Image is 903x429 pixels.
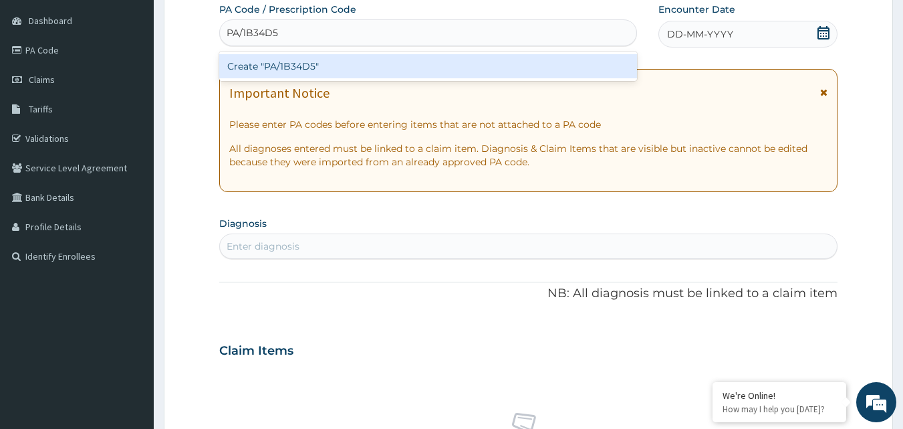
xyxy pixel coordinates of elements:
div: We're Online! [723,390,836,402]
div: Create "PA/1B34D5" [219,54,638,78]
h1: Important Notice [229,86,330,100]
h3: Claim Items [219,344,293,359]
div: Chat with us now [70,75,225,92]
div: Enter diagnosis [227,240,299,253]
p: All diagnoses entered must be linked to a claim item. Diagnosis & Claim Items that are visible bu... [229,142,828,169]
label: Diagnosis [219,217,267,230]
p: NB: All diagnosis must be linked to a claim item [219,285,838,303]
p: How may I help you today? [723,404,836,415]
span: Tariffs [29,103,53,115]
label: PA Code / Prescription Code [219,3,356,16]
span: We're online! [78,129,184,264]
span: DD-MM-YYYY [667,27,733,41]
img: d_794563401_company_1708531726252_794563401 [25,67,54,100]
span: Claims [29,74,55,86]
p: Please enter PA codes before entering items that are not attached to a PA code [229,118,828,131]
label: Encounter Date [658,3,735,16]
span: Dashboard [29,15,72,27]
textarea: Type your message and hit 'Enter' [7,286,255,333]
div: Minimize live chat window [219,7,251,39]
